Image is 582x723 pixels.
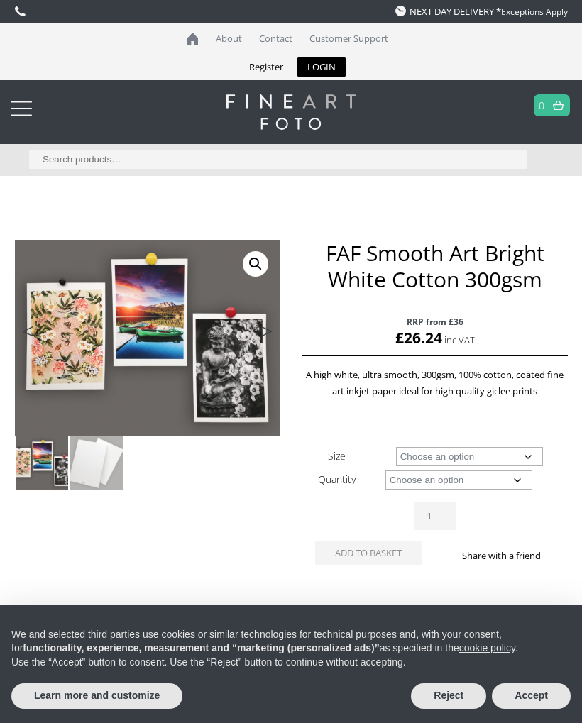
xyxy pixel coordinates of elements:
a: 0 [539,95,545,116]
img: twitter sharing button [452,570,463,581]
img: phone.svg [15,6,26,16]
img: email sharing button [469,570,481,581]
img: basket.svg [553,101,564,110]
a: Exceptions Apply [501,6,568,18]
a: Register [238,57,294,77]
img: facebook sharing button [435,570,446,581]
input: Product quantity [414,502,455,530]
span: RRP from £36 [302,314,568,330]
button: Learn more and customize [11,683,182,709]
span: NEXT DAY DELIVERY [395,5,494,18]
strong: functionality, experience, measurement and “marketing (personalized ads)” [23,642,379,653]
h1: FAF Smooth Art Bright White Cotton 300gsm [302,240,568,292]
button: Reject [411,683,486,709]
span: £ [395,328,404,348]
img: FAF Smooth Art Bright White Cotton 300gsm - Image 2 [70,436,123,490]
label: Size [328,449,346,463]
a: Customer Support [302,23,395,54]
img: time.svg [395,6,406,16]
a: cookie policy [459,642,515,653]
button: Add to basket [315,541,422,565]
p: Share with a friend [435,548,568,564]
img: FAF Smooth Art Bright White Cotton 300gsm [16,436,69,490]
button: Accept [492,683,571,709]
p: We and selected third parties use cookies or similar technologies for technical purposes and, wit... [11,628,571,656]
img: logo-white.svg [226,94,355,130]
p: A high white, ultra smooth, 300gsm, 100% cotton, coated fine art inkjet paper ideal for high qual... [302,367,568,399]
a: LOGIN [297,57,346,77]
p: Use the “Accept” button to consent. Use the “Reject” button to continue without accepting. [11,656,571,670]
a: View full-screen image gallery [243,251,268,277]
label: Quantity [318,473,356,486]
input: Search products… [29,150,527,169]
a: About [209,23,249,54]
bdi: 26.24 [395,328,442,348]
a: Contact [252,23,300,54]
